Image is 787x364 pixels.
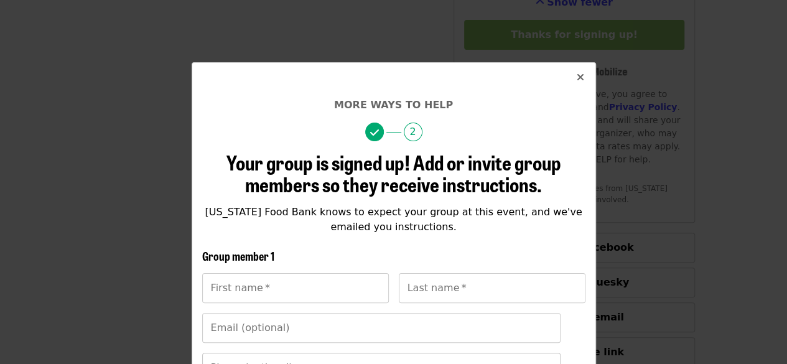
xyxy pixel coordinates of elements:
span: [US_STATE] Food Bank knows to expect your group at this event, and we've emailed you instructions. [205,206,582,233]
span: Group member 1 [202,248,274,264]
button: Close [566,63,595,93]
input: Email (optional) [202,313,561,343]
span: 2 [404,123,422,141]
input: Last name [399,273,585,303]
span: More ways to help [334,99,453,111]
span: Your group is signed up! Add or invite group members so they receive instructions. [226,147,561,198]
i: check icon [370,127,379,139]
i: times icon [577,72,584,83]
input: First name [202,273,389,303]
